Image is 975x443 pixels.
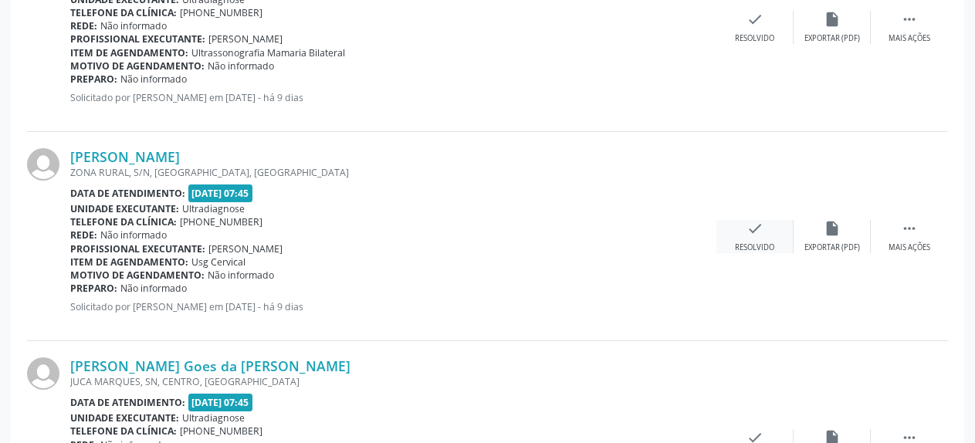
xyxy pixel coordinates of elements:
span: Não informado [120,73,187,86]
i:  [901,11,918,28]
div: Exportar (PDF) [804,242,860,253]
span: Não informado [120,282,187,295]
p: Solicitado por [PERSON_NAME] em [DATE] - há 9 dias [70,91,716,104]
b: Profissional executante: [70,242,205,255]
div: Resolvido [735,33,774,44]
span: [DATE] 07:45 [188,184,253,202]
i: insert_drive_file [824,220,841,237]
p: Solicitado por [PERSON_NAME] em [DATE] - há 9 dias [70,300,716,313]
b: Motivo de agendamento: [70,59,205,73]
b: Rede: [70,19,97,32]
div: JUCA MARQUES, SN, CENTRO, [GEOGRAPHIC_DATA] [70,375,716,388]
b: Item de agendamento: [70,255,188,269]
span: Ultradiagnose [182,202,245,215]
span: [PHONE_NUMBER] [180,6,262,19]
span: [PERSON_NAME] [208,242,283,255]
i: insert_drive_file [824,11,841,28]
img: img [27,357,59,390]
div: Exportar (PDF) [804,33,860,44]
b: Data de atendimento: [70,396,185,409]
b: Telefone da clínica: [70,6,177,19]
b: Rede: [70,228,97,242]
b: Item de agendamento: [70,46,188,59]
span: [PERSON_NAME] [208,32,283,46]
div: Resolvido [735,242,774,253]
b: Unidade executante: [70,202,179,215]
span: Não informado [100,19,167,32]
b: Telefone da clínica: [70,215,177,228]
b: Unidade executante: [70,411,179,424]
a: [PERSON_NAME] Goes da [PERSON_NAME] [70,357,350,374]
i:  [901,220,918,237]
div: ZONA RURAL, S/N, [GEOGRAPHIC_DATA], [GEOGRAPHIC_DATA] [70,166,716,179]
span: Não informado [100,228,167,242]
span: Não informado [208,269,274,282]
b: Data de atendimento: [70,187,185,200]
b: Preparo: [70,282,117,295]
span: [PHONE_NUMBER] [180,215,262,228]
span: Não informado [208,59,274,73]
i: check [746,220,763,237]
span: Ultradiagnose [182,411,245,424]
i: check [746,11,763,28]
b: Profissional executante: [70,32,205,46]
span: Usg Cervical [191,255,245,269]
b: Preparo: [70,73,117,86]
b: Motivo de agendamento: [70,269,205,282]
span: [PHONE_NUMBER] [180,424,262,438]
span: [DATE] 07:45 [188,394,253,411]
a: [PERSON_NAME] [70,148,180,165]
img: img [27,148,59,181]
b: Telefone da clínica: [70,424,177,438]
div: Mais ações [889,33,930,44]
div: Mais ações [889,242,930,253]
span: Ultrassonografia Mamaria Bilateral [191,46,345,59]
